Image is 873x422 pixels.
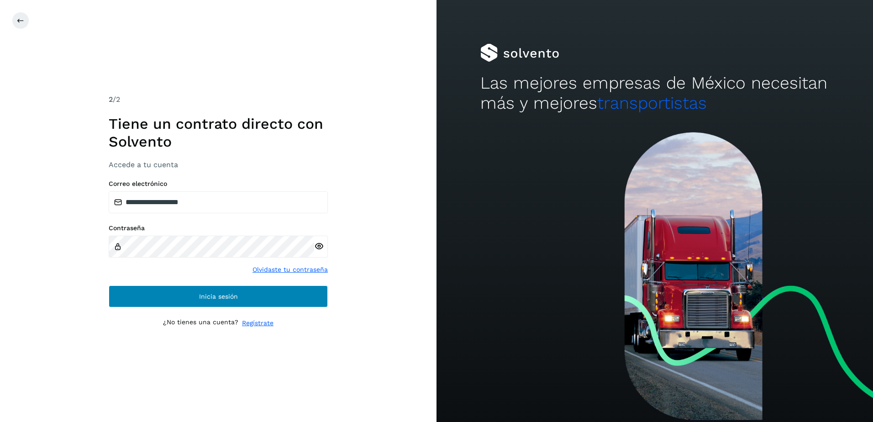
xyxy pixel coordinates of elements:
h1: Tiene un contrato directo con Solvento [109,115,328,150]
span: Inicia sesión [199,293,238,300]
h3: Accede a tu cuenta [109,160,328,169]
span: 2 [109,95,113,104]
label: Correo electrónico [109,180,328,188]
span: transportistas [597,93,707,113]
button: Inicia sesión [109,285,328,307]
p: ¿No tienes una cuenta? [163,318,238,328]
a: Regístrate [242,318,273,328]
div: /2 [109,94,328,105]
a: Olvidaste tu contraseña [252,265,328,274]
label: Contraseña [109,224,328,232]
h2: Las mejores empresas de México necesitan más y mejores [480,73,830,114]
